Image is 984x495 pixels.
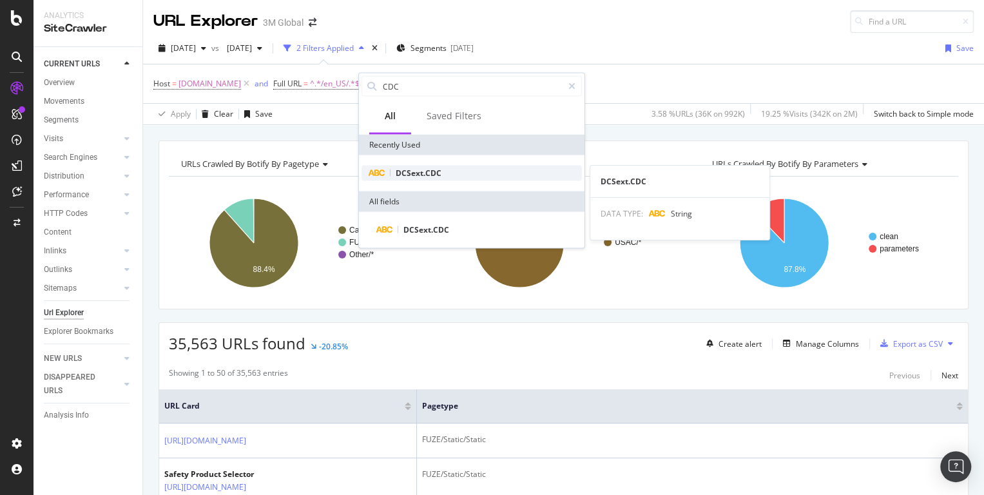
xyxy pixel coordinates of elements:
a: Overview [44,76,133,90]
a: Visits [44,132,121,146]
div: A chart. [434,187,693,299]
span: 35,563 URLs found [169,333,305,354]
span: Segments [410,43,447,53]
div: Safety Product Selector [164,469,302,480]
button: Switch back to Simple mode [869,104,974,124]
span: Host [153,78,170,89]
span: ^.*/en_US/.*$ [310,75,360,93]
div: Showing 1 to 50 of 35,563 entries [169,367,288,383]
a: Movements [44,95,133,108]
div: DISAPPEARED URLS [44,371,109,398]
div: Next [941,370,958,381]
div: URL Explorer [153,10,258,32]
input: Find a URL [850,10,974,33]
button: Apply [153,104,191,124]
svg: A chart. [699,187,958,299]
a: Distribution [44,170,121,183]
div: DCSext.CDC [590,176,769,187]
a: [URL][DOMAIN_NAME] [164,481,246,494]
div: CURRENT URLS [44,57,100,71]
div: Export as CSV [893,338,943,349]
div: Performance [44,188,89,202]
span: vs [211,43,222,53]
div: Switch back to Simple mode [874,108,974,119]
div: Analytics [44,10,132,21]
div: Open Intercom Messenger [940,451,971,482]
button: Clear [197,104,233,124]
h4: URLs Crawled By Botify By parameters [709,153,947,174]
a: CURRENT URLS [44,57,121,71]
a: Explorer Bookmarks [44,325,133,338]
button: Manage Columns [778,336,859,351]
div: 3M Global [263,16,304,29]
div: Create alert [719,338,762,349]
text: FUZE/* [349,238,375,247]
div: Overview [44,76,75,90]
text: 87.8% [784,265,806,274]
div: Visits [44,132,63,146]
a: Outlinks [44,263,121,277]
div: Sitemaps [44,282,77,295]
button: Next [941,367,958,383]
div: 3.58 % URLs ( 36K on 992K ) [651,108,745,119]
div: SiteCrawler [44,21,132,36]
span: Full URL [273,78,302,89]
span: URL Card [164,400,401,412]
text: clean [880,232,898,241]
a: Inlinks [44,244,121,258]
div: Segments [44,113,79,127]
text: 88.4% [253,265,275,274]
span: DCSext.CDC [396,168,441,179]
span: 2025 Sep. 7th [171,43,196,53]
span: = [304,78,308,89]
div: Search Engines [44,151,97,164]
button: Save [940,38,974,59]
a: Sitemaps [44,282,121,295]
div: Apply [171,108,191,119]
div: FUZE/Static/Static [422,434,963,445]
text: parameters [880,244,919,253]
button: [DATE] [222,38,267,59]
button: Previous [889,367,920,383]
a: Analysis Info [44,409,133,422]
a: Content [44,226,133,239]
a: Search Engines [44,151,121,164]
span: pagetype [422,400,937,412]
div: -20.85% [319,341,348,352]
div: Save [255,108,273,119]
span: = [172,78,177,89]
div: Clear [214,108,233,119]
div: Previous [889,370,920,381]
div: Outlinks [44,263,72,277]
a: Segments [44,113,133,127]
button: Create alert [701,333,762,354]
h4: URLs Crawled By Botify By pagetype [178,153,416,174]
div: 19.25 % Visits ( 342K on 2M ) [761,108,858,119]
div: 2 Filters Applied [296,43,354,53]
button: and [255,77,268,90]
a: NEW URLS [44,352,121,365]
button: Export as CSV [875,333,943,354]
div: Content [44,226,72,239]
div: arrow-right-arrow-left [309,18,316,27]
span: [DOMAIN_NAME] [178,75,241,93]
div: FUZE/Static/Static [422,469,963,480]
span: URLs Crawled By Botify By parameters [711,158,858,170]
button: 2 Filters Applied [278,38,369,59]
span: String [671,208,692,219]
div: Movements [44,95,84,108]
div: NEW URLS [44,352,82,365]
div: Analysis Info [44,409,89,422]
button: Save [239,104,273,124]
div: Inlinks [44,244,66,258]
button: [DATE] [153,38,211,59]
div: Recently Used [359,135,584,155]
text: USAC/* [615,238,642,247]
span: 2024 May. 26th [222,43,252,53]
svg: A chart. [169,187,428,299]
a: Performance [44,188,121,202]
a: DISAPPEARED URLS [44,371,121,398]
input: Search by field name [381,77,563,96]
